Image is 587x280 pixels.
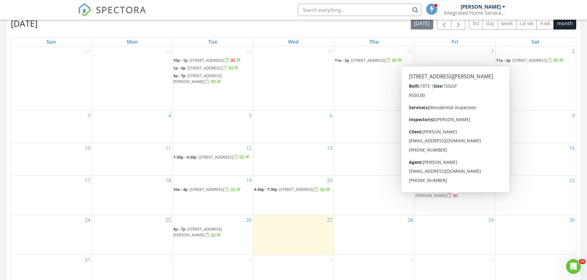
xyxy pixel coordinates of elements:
a: 11a - 2p [STREET_ADDRESS] [335,57,414,64]
td: Go to August 3, 2025 [11,110,92,143]
div: [PERSON_NAME] [461,4,501,10]
a: Go to August 18, 2025 [164,175,172,185]
a: Go to August 11, 2025 [164,143,172,153]
button: day [483,18,498,30]
a: Go to August 15, 2025 [487,143,495,153]
td: Go to August 21, 2025 [334,175,414,215]
a: 4:30p - 7:30p [STREET_ADDRESS] [254,186,333,193]
a: SPECTORA [78,8,146,21]
td: Go to August 18, 2025 [92,175,173,215]
a: Go to August 30, 2025 [568,215,576,225]
a: Go to August 6, 2025 [328,111,334,120]
span: 11a - 2p [335,57,349,63]
a: Go to August 5, 2025 [248,111,253,120]
button: month [553,18,576,30]
a: Go to August 4, 2025 [167,111,172,120]
a: Go to August 16, 2025 [568,143,576,153]
td: Go to July 27, 2025 [11,46,92,111]
a: Monday [125,37,139,46]
td: Go to August 4, 2025 [92,110,173,143]
a: 10a - 1p [STREET_ADDRESS] [173,57,252,64]
span: 10 [579,259,586,264]
td: Go to August 6, 2025 [253,110,334,143]
a: 1p - 4p [STREET_ADDRESS] [173,65,252,72]
a: Tuesday [207,37,218,46]
a: Go to August 14, 2025 [406,143,414,153]
a: Go to August 20, 2025 [326,175,334,185]
td: Go to August 30, 2025 [495,215,576,255]
td: Go to August 8, 2025 [414,110,495,143]
a: Go to August 28, 2025 [406,215,414,225]
a: Go to August 31, 2025 [84,255,92,265]
td: Go to August 25, 2025 [92,215,173,255]
td: Go to August 1, 2025 [414,46,495,111]
td: Go to August 2, 2025 [495,46,576,111]
a: Go to August 26, 2025 [245,215,253,225]
a: Go to September 3, 2025 [328,255,334,265]
a: 11a - 2p [STREET_ADDRESS] [496,57,575,64]
span: 11a - 2p [496,57,511,63]
a: Go to September 4, 2025 [409,255,414,265]
span: [STREET_ADDRESS] [190,187,224,192]
a: Go to July 30, 2025 [326,46,334,56]
span: [STREET_ADDRESS] [512,57,547,63]
a: Go to August 1, 2025 [490,46,495,56]
a: Go to August 29, 2025 [487,215,495,225]
span: [STREET_ADDRESS] [187,65,222,71]
span: SPECTORA [96,3,146,16]
button: Previous month [437,17,451,30]
a: Go to August 2, 2025 [571,46,576,56]
span: 4:30p - 7:30p [254,187,277,192]
td: Go to August 22, 2025 [414,175,495,215]
button: list [469,18,483,30]
a: 11a - 2p [STREET_ADDRESS] [496,57,565,63]
a: 10a - 4p [STREET_ADDRESS] [173,187,242,192]
td: Go to August 13, 2025 [253,143,334,175]
a: Saturday [530,37,541,46]
span: [STREET_ADDRESS][PERSON_NAME] [173,73,222,84]
a: Go to September 5, 2025 [490,255,495,265]
td: Go to July 28, 2025 [92,46,173,111]
td: Go to August 7, 2025 [334,110,414,143]
a: 4p - 7p [STREET_ADDRESS][PERSON_NAME] [173,72,252,85]
td: Go to August 9, 2025 [495,110,576,143]
span: [STREET_ADDRESS] [198,154,233,160]
td: Go to August 14, 2025 [334,143,414,175]
td: Go to August 10, 2025 [11,143,92,175]
td: Go to August 16, 2025 [495,143,576,175]
a: Go to August 3, 2025 [86,111,92,120]
a: Go to August 17, 2025 [84,175,92,185]
a: Go to July 28, 2025 [164,46,172,56]
td: Go to August 5, 2025 [173,110,253,143]
a: Go to August 24, 2025 [84,215,92,225]
a: Go to August 13, 2025 [326,143,334,153]
td: Go to July 31, 2025 [334,46,414,111]
a: Go to July 31, 2025 [406,46,414,56]
td: Go to August 29, 2025 [414,215,495,255]
a: Go to August 10, 2025 [84,143,92,153]
td: Go to August 11, 2025 [92,143,173,175]
span: [STREET_ADDRESS] [279,187,314,192]
a: Go to August 19, 2025 [245,175,253,185]
button: week [498,18,516,30]
a: Go to August 22, 2025 [487,175,495,185]
td: Go to August 19, 2025 [173,175,253,215]
span: [STREET_ADDRESS] [351,57,385,63]
a: 4p - 7p [STREET_ADDRESS][PERSON_NAME] [173,226,252,239]
a: 1:30p - 4:30p [STREET_ADDRESS] [173,154,251,160]
td: Go to July 29, 2025 [173,46,253,111]
span: 10a - 4p [173,187,188,192]
span: 1p - 4p [173,65,185,71]
button: Next month [451,17,466,30]
a: Thursday [368,37,380,46]
button: cal wk [516,18,537,30]
span: 10a - 1p [173,57,188,63]
a: Go to August 23, 2025 [568,175,576,185]
td: Go to August 15, 2025 [414,143,495,175]
span: 4p - 7p [173,73,185,78]
a: 4p - 7p [STREET_ADDRESS][PERSON_NAME] [415,187,464,198]
button: 4 wk [536,18,554,30]
span: 1:30p - 4:30p [173,154,197,160]
a: Go to August 7, 2025 [409,111,414,120]
td: Go to August 17, 2025 [11,175,92,215]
